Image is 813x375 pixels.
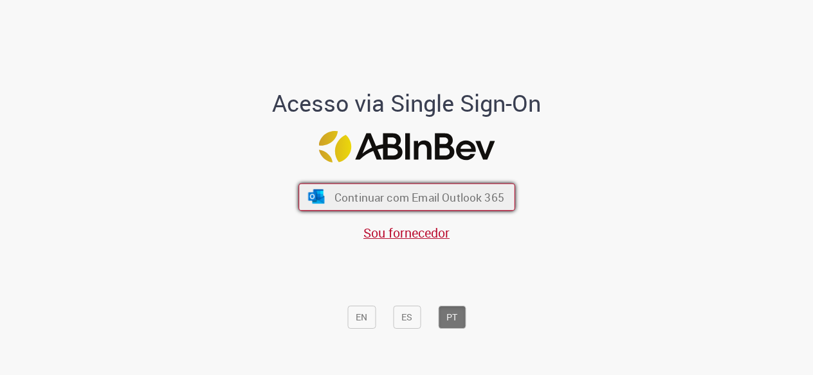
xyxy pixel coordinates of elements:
font: EN [356,311,367,324]
img: ícone Azure/Microsoft 360 [307,189,325,204]
font: Continuar com Email Outlook 365 [334,190,504,205]
font: ES [401,311,412,324]
font: PT [446,311,457,324]
button: PT [438,306,466,329]
button: ES [393,306,421,329]
font: Acesso via Single Sign-On [272,87,541,118]
button: EN [347,306,376,329]
a: Sou fornecedor [363,224,450,241]
img: Logotipo ABInBev [318,131,495,162]
button: ícone Azure/Microsoft 360 Continuar com Email Outlook 365 [298,183,515,211]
